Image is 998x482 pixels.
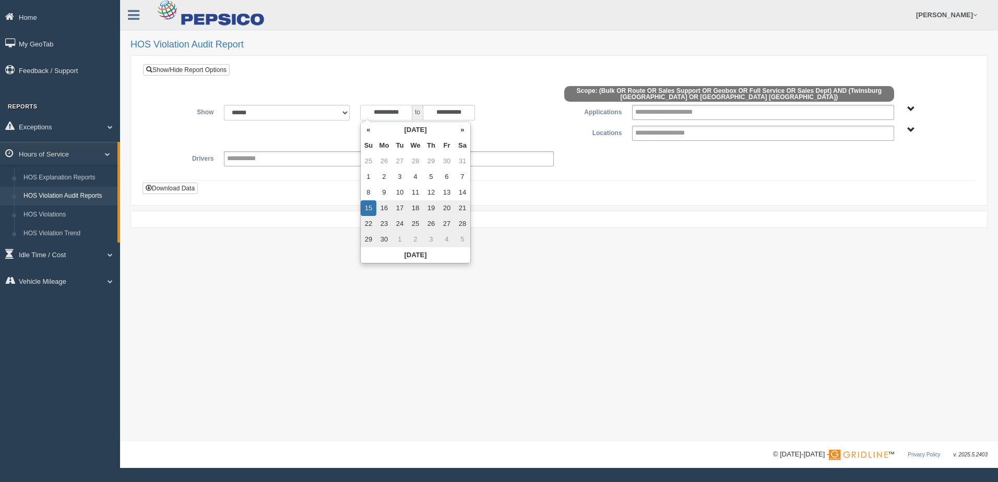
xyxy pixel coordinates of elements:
[361,185,376,200] td: 8
[423,169,439,185] td: 5
[455,138,470,153] th: Sa
[408,200,423,216] td: 18
[439,153,455,169] td: 30
[392,185,408,200] td: 10
[392,138,408,153] th: Tu
[361,247,470,263] th: [DATE]
[412,105,423,121] span: to
[130,40,988,50] h2: HOS Violation Audit Report
[559,105,627,117] label: Applications
[455,169,470,185] td: 7
[19,168,117,187] a: HOS Explanation Reports
[439,216,455,232] td: 27
[439,232,455,247] td: 4
[564,86,894,102] span: Scope: (Bulk OR Route OR Sales Support OR Geobox OR Full Service OR Sales Dept) AND (Twinsburg [G...
[423,138,439,153] th: Th
[376,216,392,232] td: 23
[376,122,455,138] th: [DATE]
[19,206,117,224] a: HOS Violations
[439,185,455,200] td: 13
[19,224,117,243] a: HOS Violation Trend
[408,138,423,153] th: We
[559,126,627,138] label: Locations
[376,200,392,216] td: 16
[455,232,470,247] td: 5
[361,232,376,247] td: 29
[908,452,940,457] a: Privacy Policy
[455,153,470,169] td: 31
[361,122,376,138] th: «
[376,138,392,153] th: Mo
[361,200,376,216] td: 15
[392,216,408,232] td: 24
[142,183,198,194] button: Download Data
[361,169,376,185] td: 1
[455,216,470,232] td: 28
[361,216,376,232] td: 22
[773,449,988,460] div: © [DATE]-[DATE] - ™
[423,185,439,200] td: 12
[455,185,470,200] td: 14
[408,153,423,169] td: 28
[423,153,439,169] td: 29
[151,105,219,117] label: Show
[408,185,423,200] td: 11
[423,232,439,247] td: 3
[151,151,219,164] label: Drivers
[361,138,376,153] th: Su
[376,185,392,200] td: 9
[392,153,408,169] td: 27
[376,153,392,169] td: 26
[954,452,988,457] span: v. 2025.5.2403
[455,122,470,138] th: »
[376,232,392,247] td: 30
[439,138,455,153] th: Fr
[423,200,439,216] td: 19
[829,450,888,460] img: Gridline
[376,169,392,185] td: 2
[143,64,230,76] a: Show/Hide Report Options
[408,232,423,247] td: 2
[408,169,423,185] td: 4
[408,216,423,232] td: 25
[455,200,470,216] td: 21
[439,169,455,185] td: 6
[423,216,439,232] td: 26
[439,200,455,216] td: 20
[19,187,117,206] a: HOS Violation Audit Reports
[392,232,408,247] td: 1
[392,169,408,185] td: 3
[392,200,408,216] td: 17
[361,153,376,169] td: 25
